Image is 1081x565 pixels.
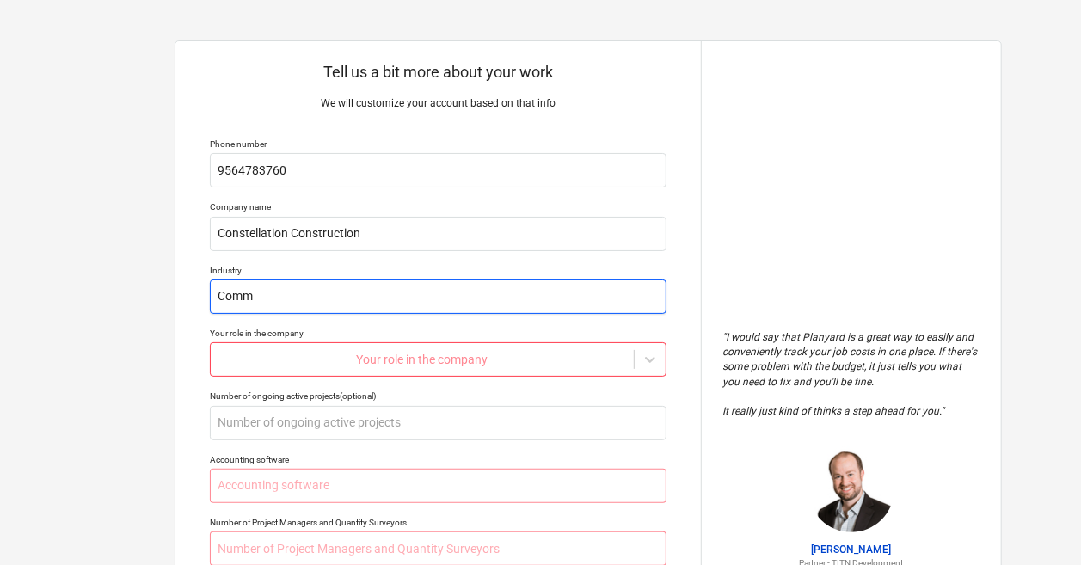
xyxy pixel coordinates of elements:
[210,96,666,111] p: We will customize your account based on that info
[210,265,666,276] div: Industry
[210,138,666,150] div: Phone number
[210,517,666,528] div: Number of Project Managers and Quantity Surveyors
[210,279,666,314] input: Industry
[210,454,666,465] div: Accounting software
[722,330,980,419] p: " I would say that Planyard is a great way to easily and conveniently track your job costs in one...
[210,390,666,402] div: Number of ongoing active projects (optional)
[210,62,666,83] p: Tell us a bit more about your work
[722,543,980,557] p: [PERSON_NAME]
[210,328,666,339] div: Your role in the company
[210,153,666,187] input: Your phone number
[210,469,666,503] input: Accounting software
[210,406,666,440] input: Number of ongoing active projects
[808,446,894,532] img: Jordan Cohen
[210,201,666,212] div: Company name
[210,217,666,251] input: Company name
[995,482,1081,565] iframe: Chat Widget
